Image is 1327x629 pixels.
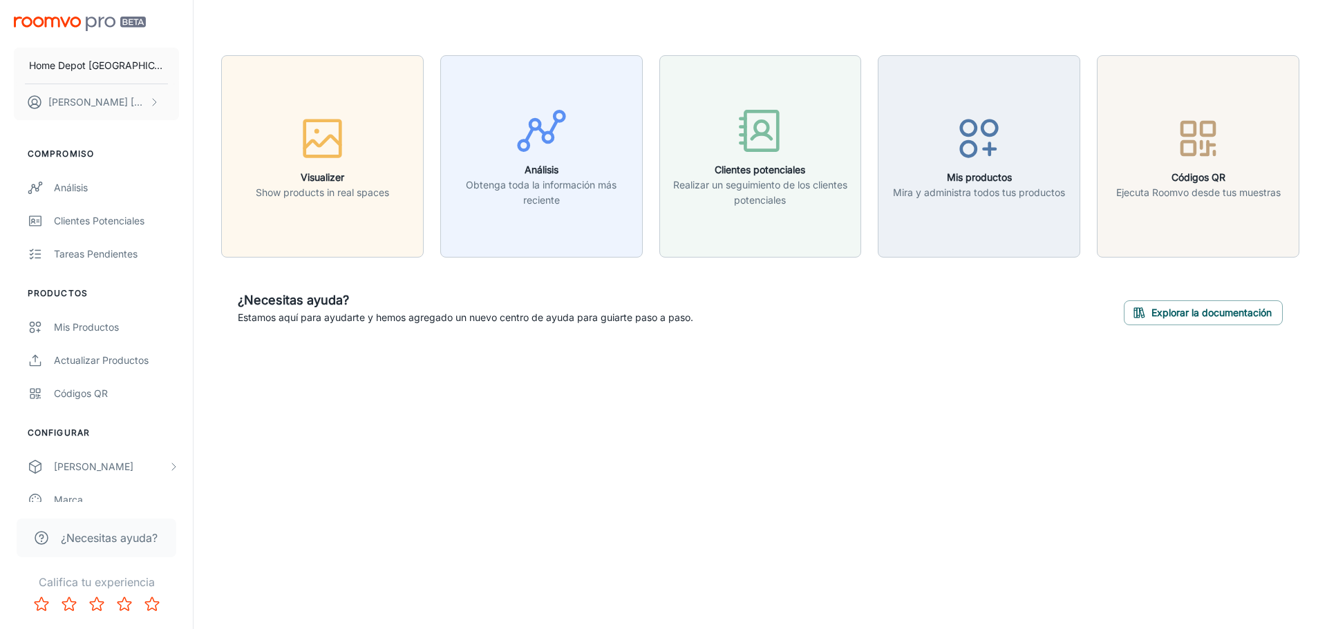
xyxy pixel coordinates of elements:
[14,84,179,120] button: [PERSON_NAME] [PERSON_NAME]
[1097,55,1299,258] button: Códigos QREjecuta Roomvo desde tus muestras
[48,95,146,110] p: [PERSON_NAME] [PERSON_NAME]
[29,58,164,73] p: Home Depot [GEOGRAPHIC_DATA]
[1097,148,1299,162] a: Códigos QREjecuta Roomvo desde tus muestras
[54,246,179,262] div: Tareas pendientes
[256,185,389,200] p: Show products in real spaces
[878,55,1080,258] button: Mis productosMira y administra todos tus productos
[238,310,693,325] p: Estamos aquí para ayudarte y hemos agregado un nuevo centro de ayuda para guiarte paso a paso.
[54,320,179,335] div: Mis productos
[238,291,693,310] h6: ¿Necesitas ayuda?
[54,386,179,401] div: Códigos QR
[893,170,1065,185] h6: Mis productos
[659,148,862,162] a: Clientes potencialesRealizar un seguimiento de los clientes potenciales
[449,162,634,177] h6: Análisis
[1116,185,1281,200] p: Ejecuta Roomvo desde tus muestras
[668,162,853,177] h6: Clientes potenciales
[668,177,853,208] p: Realizar un seguimiento de los clientes potenciales
[440,55,643,258] button: AnálisisObtenga toda la información más reciente
[54,213,179,229] div: Clientes potenciales
[54,180,179,195] div: Análisis
[54,353,179,368] div: Actualizar productos
[878,148,1080,162] a: Mis productosMira y administra todos tus productos
[449,177,634,208] p: Obtenga toda la información más reciente
[14,48,179,84] button: Home Depot [GEOGRAPHIC_DATA]
[1116,170,1281,185] h6: Códigos QR
[659,55,862,258] button: Clientes potencialesRealizar un seguimiento de los clientes potenciales
[221,55,424,258] button: VisualizerShow products in real spaces
[1124,304,1283,318] a: Explorar la documentación
[893,185,1065,200] p: Mira y administra todos tus productos
[1124,300,1283,325] button: Explorar la documentación
[14,17,146,31] img: Roomvo PRO Beta
[440,148,643,162] a: AnálisisObtenga toda la información más reciente
[256,170,389,185] h6: Visualizer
